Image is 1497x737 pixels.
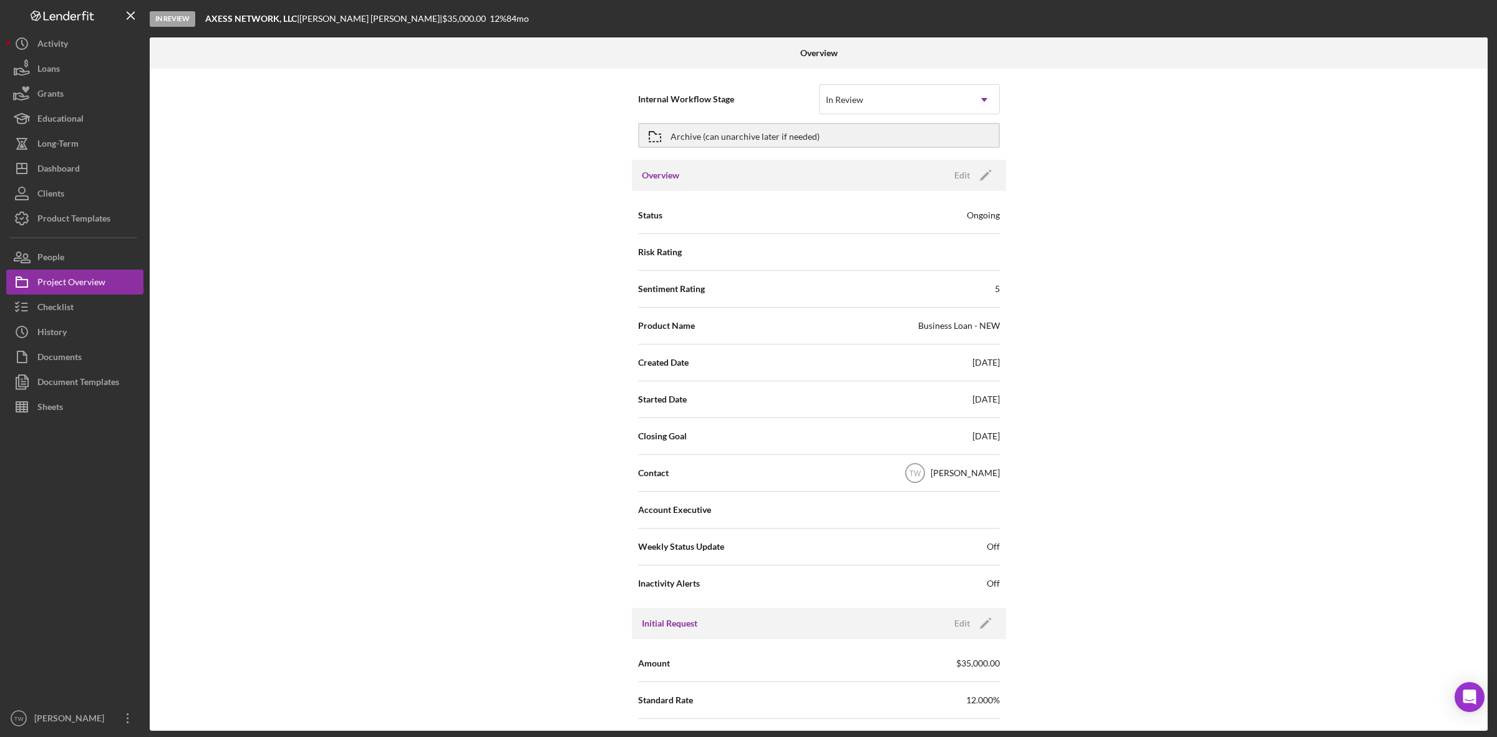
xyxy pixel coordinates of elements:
div: [PERSON_NAME] [PERSON_NAME] | [299,14,442,24]
button: Dashboard [6,156,143,181]
span: Closing Goal [638,430,687,442]
button: Sheets [6,394,143,419]
span: Amount [638,657,670,670]
b: AXESS NETWORK, LLC [205,13,297,24]
div: | [205,14,299,24]
button: Project Overview [6,270,143,295]
div: Grants [37,81,64,109]
button: Archive (can unarchive later if needed) [638,123,1000,148]
span: Product Name [638,320,695,332]
text: TW [909,469,921,478]
h3: Initial Request [642,617,697,630]
button: Edit [947,166,996,185]
div: Edit [954,614,970,633]
div: 84 mo [506,14,529,24]
div: Edit [954,166,970,185]
div: Archive (can unarchive later if needed) [671,124,820,147]
span: Contact [638,467,669,479]
div: $35,000.00 [442,14,490,24]
button: History [6,320,143,344]
div: People [37,245,64,273]
div: Long-Term [37,131,79,159]
div: Checklist [37,295,74,323]
div: Educational [37,106,84,134]
button: People [6,245,143,270]
button: Loans [6,56,143,81]
span: Account Executive [638,504,711,516]
span: Inactivity Alerts [638,577,700,590]
b: Overview [800,48,838,58]
div: [DATE] [972,430,1000,442]
span: Started Date [638,393,687,406]
div: Dashboard [37,156,80,184]
div: 5 [995,283,1000,295]
span: 12.000% [966,694,1000,706]
span: Off [987,540,1000,553]
span: Risk Rating [638,246,682,258]
div: Documents [37,344,82,373]
span: Internal Workflow Stage [638,93,819,105]
button: Product Templates [6,206,143,231]
button: Documents [6,344,143,369]
button: Long-Term [6,131,143,156]
div: In Review [150,11,195,27]
span: Sentiment Rating [638,283,705,295]
div: Product Templates [37,206,110,234]
div: Business Loan - NEW [918,320,1000,332]
span: Weekly Status Update [638,540,724,553]
span: Off [987,577,1000,590]
h3: Overview [642,169,679,182]
div: Project Overview [37,270,105,298]
div: History [37,320,67,348]
button: Educational [6,106,143,131]
button: Edit [947,614,996,633]
div: [DATE] [972,393,1000,406]
span: $35,000.00 [956,657,1000,670]
div: Ongoing [967,209,1000,222]
button: Clients [6,181,143,206]
div: 12 % [490,14,506,24]
span: Created Date [638,356,689,369]
div: Loans [37,56,60,84]
div: Sheets [37,394,63,422]
div: Open Intercom Messenger [1455,682,1485,712]
div: Clients [37,181,64,209]
div: Activity [37,31,68,59]
text: TW [14,715,24,722]
button: Document Templates [6,369,143,394]
span: Standard Rate [638,694,693,706]
div: [PERSON_NAME] [931,467,1000,479]
span: Status [638,209,662,222]
button: TW[PERSON_NAME] [6,706,143,731]
button: Checklist [6,295,143,320]
button: Grants [6,81,143,106]
div: [DATE] [972,356,1000,369]
div: Document Templates [37,369,119,398]
div: In Review [826,95,863,105]
div: [PERSON_NAME] [31,706,112,734]
button: Activity [6,31,143,56]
